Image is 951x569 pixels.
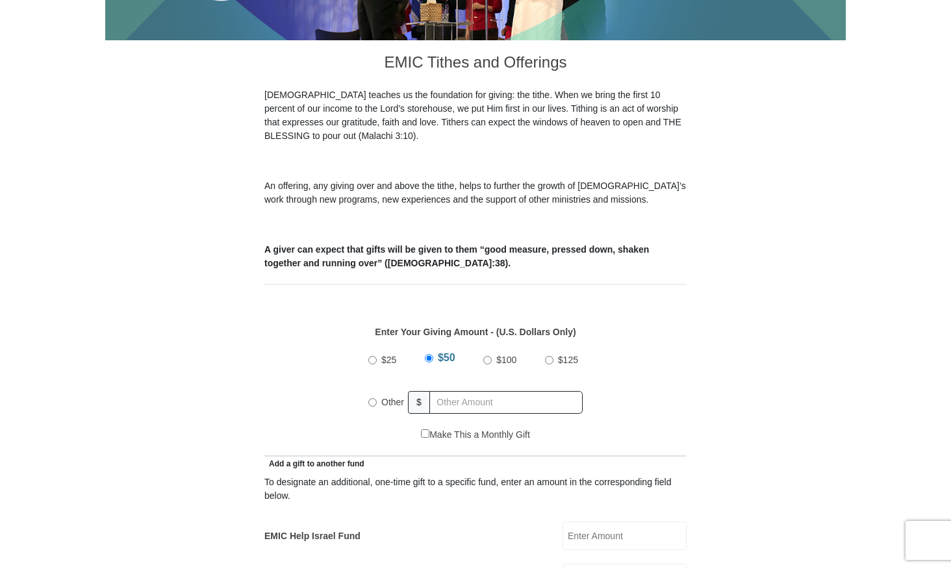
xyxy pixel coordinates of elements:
span: $50 [438,352,455,363]
span: $125 [558,355,578,365]
div: To designate an additional, one-time gift to a specific fund, enter an amount in the correspondin... [264,475,687,503]
span: $ [408,391,430,414]
input: Enter Amount [563,522,687,550]
label: Make This a Monthly Gift [421,428,530,442]
input: Make This a Monthly Gift [421,429,429,438]
label: EMIC Help Israel Fund [264,529,361,543]
span: $100 [496,355,516,365]
input: Other Amount [429,391,583,414]
h3: EMIC Tithes and Offerings [264,40,687,88]
p: [DEMOGRAPHIC_DATA] teaches us the foundation for giving: the tithe. When we bring the first 10 pe... [264,88,687,143]
strong: Enter Your Giving Amount - (U.S. Dollars Only) [375,327,576,337]
b: A giver can expect that gifts will be given to them “good measure, pressed down, shaken together ... [264,244,649,268]
span: Add a gift to another fund [264,459,364,468]
span: $25 [381,355,396,365]
span: Other [381,397,404,407]
p: An offering, any giving over and above the tithe, helps to further the growth of [DEMOGRAPHIC_DAT... [264,179,687,207]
